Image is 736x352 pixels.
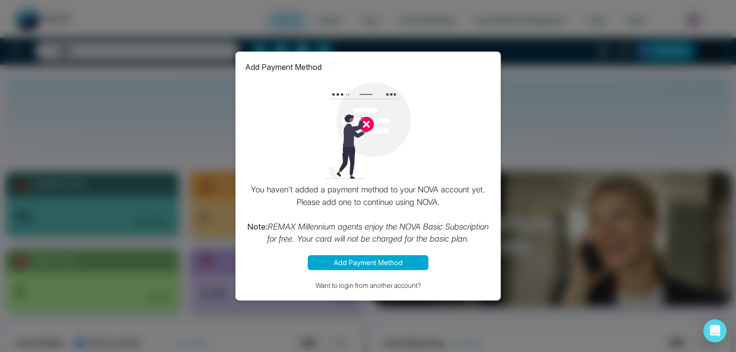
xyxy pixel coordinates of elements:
i: REMAX Millennium agents enjoy the NOVA Basic Subscription for free. Your card will not be charged... [267,222,489,244]
button: Add Payment Method [308,255,428,270]
button: Want to login from another account? [245,280,491,291]
p: You haven't added a payment method to your NOVA account yet. Please add one to continue using NOVA. [245,184,491,245]
strong: Note: [247,222,268,231]
img: loading [320,82,416,179]
p: Add Payment Method [245,61,322,73]
div: Open Intercom Messenger [703,319,726,342]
